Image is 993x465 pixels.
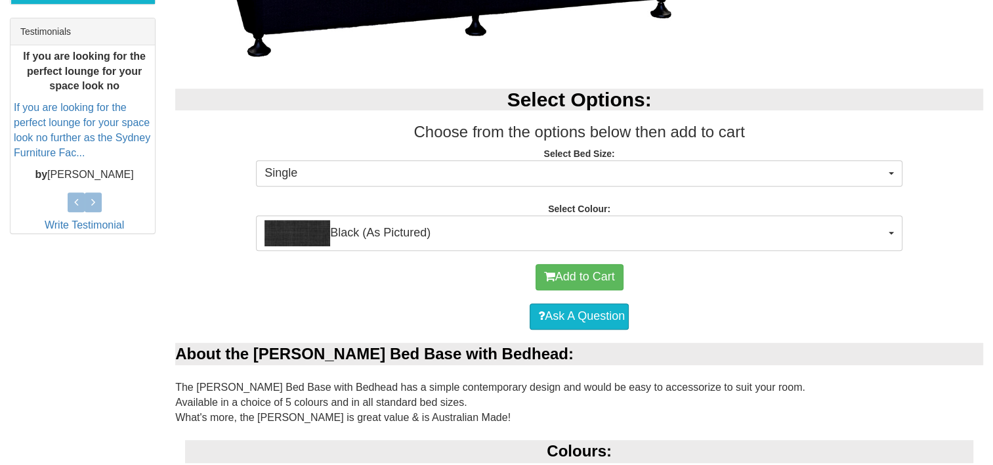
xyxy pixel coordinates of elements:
button: Black (As Pictured)Black (As Pictured) [256,215,902,251]
h3: Choose from the options below then add to cart [175,123,983,141]
img: Black (As Pictured) [264,220,330,246]
a: Ask A Question [530,303,629,330]
b: Select Options: [507,89,652,110]
b: by [35,168,47,179]
div: Colours: [185,440,973,462]
div: About the [PERSON_NAME] Bed Base with Bedhead: [175,343,983,365]
span: Single [264,165,885,182]
strong: Select Colour: [548,204,610,214]
button: Single [256,160,902,187]
span: Black (As Pictured) [264,220,885,246]
div: Testimonials [11,18,155,45]
strong: Select Bed Size: [543,148,614,159]
b: If you are looking for the perfect lounge for your space look no [23,50,146,91]
p: [PERSON_NAME] [14,167,155,182]
a: Write Testimonial [45,219,124,231]
a: If you are looking for the perfect lounge for your space look no further as the Sydney Furniture ... [14,102,150,158]
button: Add to Cart [536,264,623,290]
